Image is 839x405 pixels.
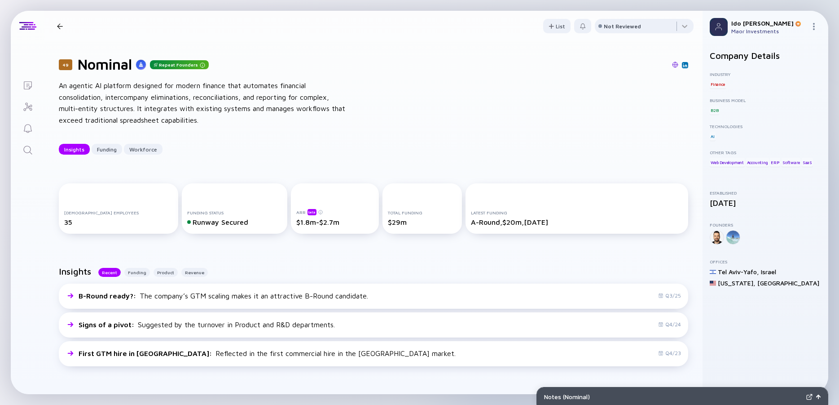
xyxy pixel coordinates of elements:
[154,268,178,277] button: Product
[59,142,90,156] div: Insights
[710,98,821,103] div: Business Model
[710,198,821,208] div: [DATE]
[98,268,121,277] button: Recent
[79,292,368,300] div: The company’s GTM scaling makes it an attractive B-Round candidate.
[731,19,807,27] div: Ido [PERSON_NAME]
[761,268,776,276] div: Israel
[770,158,780,167] div: ERP
[782,158,800,167] div: Software
[544,393,803,401] div: Notes ( Nominal )
[79,320,335,329] div: Suggested by the turnover in Product and R&D departments.
[187,210,282,215] div: Funding Status
[11,138,44,160] a: Search
[718,279,756,287] div: [US_STATE] ,
[92,144,122,155] button: Funding
[11,74,44,95] a: Lists
[604,23,641,30] div: Not Reviewed
[150,60,209,69] div: Repeat Founders
[471,210,683,215] div: Latest Funding
[64,218,173,226] div: 35
[672,62,678,68] img: Nominal Website
[11,95,44,117] a: Investor Map
[710,132,716,141] div: AI
[710,80,726,89] div: Finance
[124,268,150,277] button: Funding
[124,142,163,156] div: Workforce
[296,218,373,226] div: $1.8m-$2.7m
[816,395,821,399] img: Open Notes
[471,218,683,226] div: A-Round, $20m, [DATE]
[710,158,745,167] div: Web Development
[731,28,807,35] div: Maor Investments
[710,71,821,77] div: Industry
[59,59,72,70] div: 49
[710,106,719,115] div: B2B
[710,259,821,264] div: Offices
[658,321,681,328] div: Q4/24
[59,80,346,126] div: An agentic AI platform designed for modern finance that automates financial consolidation, interc...
[710,124,821,129] div: Technologies
[543,19,571,33] button: List
[79,292,138,300] span: B-Round ready? :
[307,209,316,215] div: beta
[757,279,819,287] div: [GEOGRAPHIC_DATA]
[388,218,457,226] div: $29m
[710,18,728,36] img: Profile Picture
[181,268,208,277] button: Revenue
[710,280,716,286] img: United States Flag
[710,150,821,155] div: Other Tags
[806,394,813,400] img: Expand Notes
[79,349,214,357] span: First GTM hire in [GEOGRAPHIC_DATA] :
[296,209,373,215] div: ARR
[810,23,817,30] img: Menu
[92,142,122,156] div: Funding
[718,268,759,276] div: Tel Aviv-Yafo ,
[658,292,681,299] div: Q3/25
[59,144,90,155] button: Insights
[710,269,716,275] img: Israel Flag
[710,50,821,61] h2: Company Details
[710,190,821,196] div: Established
[64,210,173,215] div: [DEMOGRAPHIC_DATA] Employees
[710,222,821,227] div: Founders
[124,144,163,155] button: Workforce
[79,349,456,357] div: Reflected in the first commercial hire in the [GEOGRAPHIC_DATA] market.
[388,210,457,215] div: Total Funding
[683,63,687,67] img: Nominal Linkedin Page
[746,158,769,167] div: Accounting
[78,56,132,73] h1: Nominal
[79,320,136,329] span: Signs of a pivot :
[802,158,813,167] div: SaaS
[658,350,681,356] div: Q4/23
[11,117,44,138] a: Reminders
[59,266,91,276] h2: Insights
[187,218,282,226] div: Runway Secured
